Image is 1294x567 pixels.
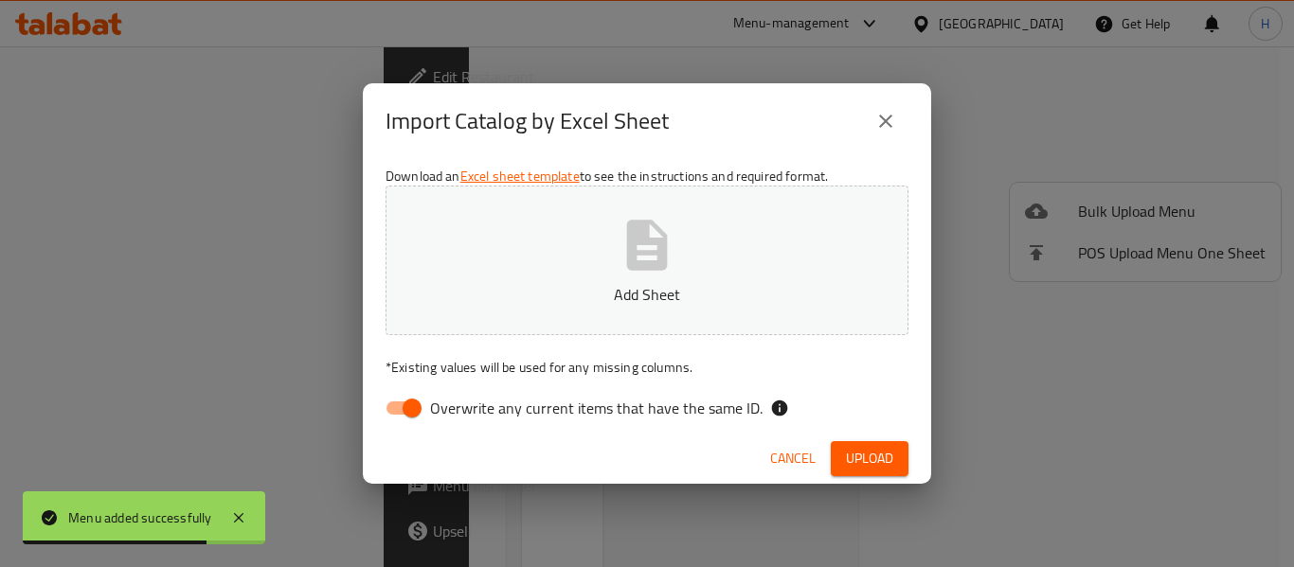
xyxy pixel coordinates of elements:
svg: If the overwrite option isn't selected, then the items that match an existing ID will be ignored ... [770,399,789,417]
span: Upload [846,447,893,470]
p: Existing values will be used for any missing columns. [386,358,908,377]
span: Cancel [770,447,816,470]
a: Excel sheet template [460,164,580,188]
p: Add Sheet [415,283,879,306]
div: Download an to see the instructions and required format. [363,159,931,434]
button: Upload [831,441,908,476]
span: Overwrite any current items that have the same ID. [430,397,763,419]
button: close [863,98,908,144]
h2: Import Catalog by Excel Sheet [386,106,669,136]
div: Menu added successfully [68,507,212,528]
button: Cancel [763,441,823,476]
button: Add Sheet [386,186,908,335]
